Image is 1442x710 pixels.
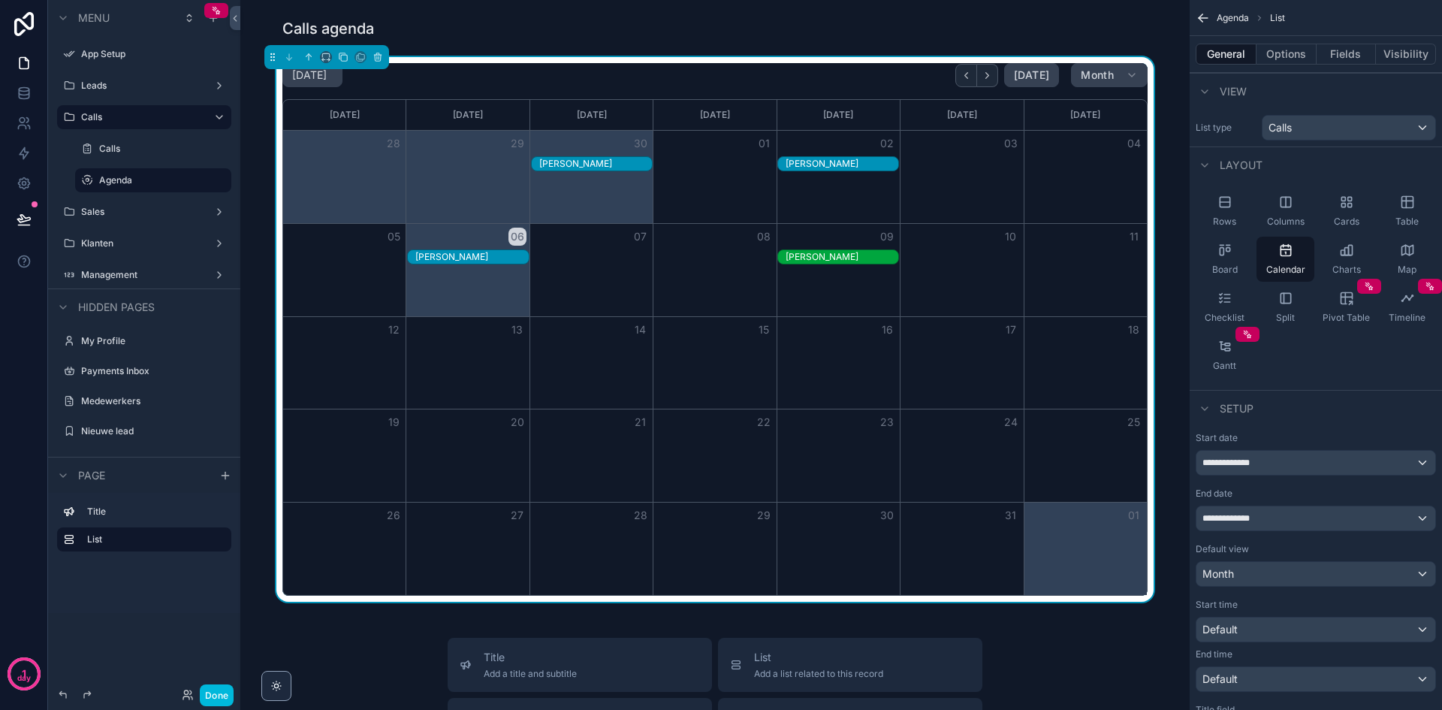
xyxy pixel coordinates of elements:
a: Agenda [99,174,222,186]
label: Start date [1196,432,1238,444]
span: Calls [1269,120,1292,135]
button: 01 [755,134,773,153]
button: [DATE] [1004,63,1059,87]
button: 22 [755,413,773,431]
button: 07 [632,228,650,246]
button: Calendar [1256,237,1314,282]
h2: [DATE] [292,68,327,83]
label: Default view [1196,543,1249,555]
span: Hidden pages [78,300,155,315]
div: [DATE] [656,100,774,130]
button: 18 [1125,321,1143,339]
label: Sales [81,206,201,218]
button: Back [955,64,977,87]
button: 19 [385,413,403,431]
label: Leads [81,80,201,92]
button: Table [1378,189,1436,234]
label: List [87,533,219,545]
div: [DATE] [409,100,526,130]
div: Emma Willems [415,250,528,264]
span: Board [1212,264,1238,276]
button: Options [1256,44,1317,65]
button: Calls [1262,115,1436,140]
button: Month [1071,63,1148,87]
span: Table [1395,216,1419,228]
span: Map [1398,264,1416,276]
button: Next [977,64,998,87]
span: View [1220,84,1247,99]
button: 21 [632,413,650,431]
div: Tom de Boer [539,157,652,171]
span: List [754,650,883,665]
button: 30 [878,506,896,524]
button: 17 [1002,321,1020,339]
span: Columns [1267,216,1305,228]
button: 09 [878,228,896,246]
div: Month View [282,99,1148,596]
label: List type [1196,122,1256,134]
label: App Setup [81,48,222,60]
button: 31 [1002,506,1020,524]
div: [PERSON_NAME] [786,158,898,170]
div: [PERSON_NAME] [786,251,898,263]
button: 16 [878,321,896,339]
button: Split [1256,285,1314,330]
div: [DATE] [1027,100,1145,130]
button: Month [1196,561,1436,587]
label: Nieuwe lead [81,425,222,437]
span: Menu [78,11,110,26]
span: Layout [1220,158,1263,173]
p: day [17,672,31,684]
span: Page [78,468,105,483]
button: 24 [1002,413,1020,431]
label: End date [1196,488,1232,500]
div: [PERSON_NAME] [415,251,528,263]
span: [DATE] [1014,68,1049,82]
button: 30 [632,134,650,153]
button: Map [1378,237,1436,282]
label: Calls [81,111,201,123]
span: Split [1276,312,1295,324]
label: Medewerkers [81,395,222,407]
button: 28 [632,506,650,524]
label: Title [87,506,219,518]
span: Calendar [1266,264,1305,276]
span: Add a title and subtitle [484,668,577,680]
button: 13 [508,321,526,339]
button: Timeline [1378,285,1436,330]
label: Klanten [81,237,201,249]
span: Cards [1334,216,1359,228]
div: [DATE] [285,100,403,130]
span: Add a list related to this record [754,668,883,680]
button: Default [1196,617,1436,642]
span: Agenda [1217,12,1249,24]
button: 11 [1125,228,1143,246]
button: 04 [1125,134,1143,153]
span: Checklist [1205,312,1244,324]
button: 08 [755,228,773,246]
div: scrollable content [48,493,240,566]
label: My Profile [81,335,222,347]
label: Calls [99,143,222,155]
button: Pivot Table [1317,285,1375,330]
button: Rows [1196,189,1253,234]
button: 03 [1002,134,1020,153]
span: Gantt [1213,360,1236,372]
button: 10 [1002,228,1020,246]
label: Payments Inbox [81,365,222,377]
button: 29 [755,506,773,524]
button: 06 [508,228,526,246]
button: Columns [1256,189,1314,234]
button: Default [1196,666,1436,692]
a: Management [81,269,201,281]
button: General [1196,44,1256,65]
button: 14 [632,321,650,339]
span: Setup [1220,401,1253,416]
div: [PERSON_NAME] [539,158,652,170]
div: [DATE] [903,100,1021,130]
